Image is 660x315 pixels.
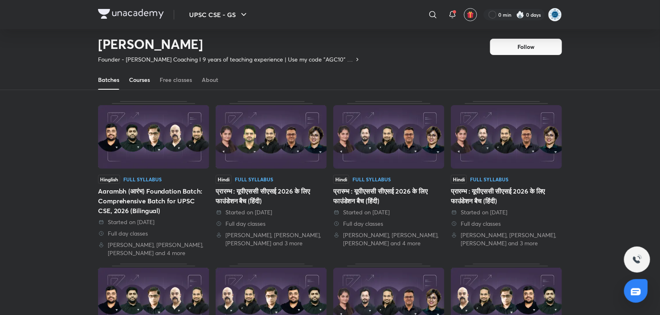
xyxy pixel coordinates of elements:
[129,70,150,90] a: Courses
[98,9,164,19] img: Company Logo
[160,76,192,84] div: Free classes
[184,7,254,23] button: UPSC CSE - GS
[202,76,218,84] div: About
[451,101,562,257] div: प्रारम्भ : यूपीएससी सीएसई 2026 के लिए फाउंडेशन बैच (हिंदी)
[202,70,218,90] a: About
[490,39,562,55] button: Follow
[98,70,119,90] a: Batches
[333,208,444,216] div: Started on 31 May 2025
[470,177,508,182] div: Full Syllabus
[98,241,209,257] div: Sudarshan Gurjar, Dr Sidharth Arora, Anuj Garg and 4 more
[123,177,162,182] div: Full Syllabus
[333,186,444,206] div: प्रारम्भ : यूपीएससी सीएसई 2026 के लिए फाउंडेशन बैच (हिंदी)
[98,229,209,238] div: Full day classes
[451,175,467,184] span: Hindi
[333,105,444,169] img: Thumbnail
[451,105,562,169] img: Thumbnail
[98,76,119,84] div: Batches
[98,218,209,226] div: Started on 30 Jun 2025
[98,105,209,169] img: Thumbnail
[333,231,444,247] div: Atul Jain, Anuj Garg, Apoorva Rajput and 4 more
[98,9,164,21] a: Company Logo
[216,186,327,206] div: प्रारम्भ : यूपीएससी सीएसई 2026 के लिए फाउंडेशन बैच (हिंदी)
[333,175,349,184] span: Hindi
[216,105,327,169] img: Thumbnail
[517,43,535,51] span: Follow
[98,55,354,64] p: Founder - [PERSON_NAME] Coaching I 9 years of teaching experience | Use my code "AGC10" to Unlock...
[160,70,192,90] a: Free classes
[333,101,444,257] div: प्रारम्भ : यूपीएससी सीएसई 2026 के लिए फाउंडेशन बैच (हिंदी)
[216,208,327,216] div: Started on 21 Jun 2025
[216,231,327,247] div: Atul Jain, Anuj Garg, Himanshu Sharma and 3 more
[467,11,474,18] img: avatar
[451,186,562,206] div: प्रारम्भ : यूपीएससी सीएसई 2026 के लिए फाउंडेशन बैच (हिंदी)
[352,177,391,182] div: Full Syllabus
[451,208,562,216] div: Started on 6 May 2025
[216,220,327,228] div: Full day classes
[98,36,361,52] h2: [PERSON_NAME]
[451,220,562,228] div: Full day classes
[632,255,642,264] img: ttu
[98,175,120,184] span: Hinglish
[98,101,209,257] div: Aarambh (आरंभ) Foundation Batch: Comprehensive Batch for UPSC CSE, 2026 (Bilingual)
[235,177,273,182] div: Full Syllabus
[464,8,477,21] button: avatar
[516,11,524,19] img: streak
[451,231,562,247] div: Atul Jain, Anuj Garg, Apoorva Rajput and 3 more
[129,76,150,84] div: Courses
[98,186,209,216] div: Aarambh (आरंभ) Foundation Batch: Comprehensive Batch for UPSC CSE, 2026 (Bilingual)
[216,101,327,257] div: प्रारम्भ : यूपीएससी सीएसई 2026 के लिए फाउंडेशन बैच (हिंदी)
[216,175,232,184] span: Hindi
[548,8,562,22] img: supriya Clinical research
[333,220,444,228] div: Full day classes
